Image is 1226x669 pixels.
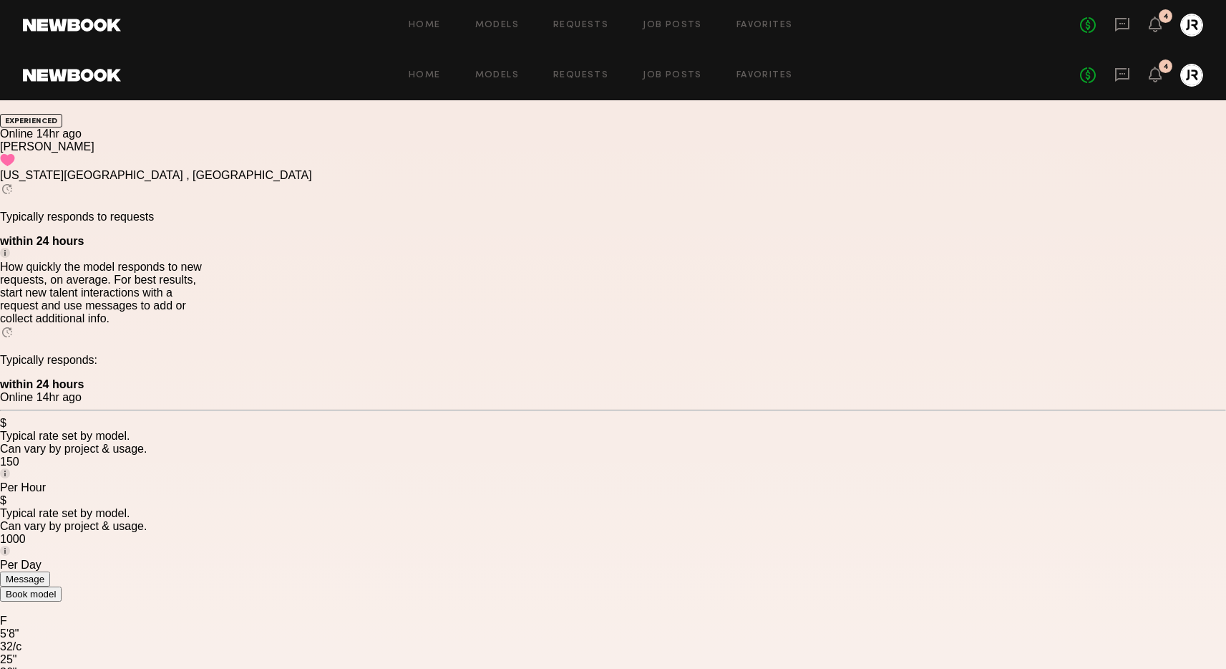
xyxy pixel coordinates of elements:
a: Requests [553,21,608,30]
a: Favorites [736,71,793,80]
a: Models [475,71,519,80]
a: Favorites [736,21,793,30]
div: 4 [1163,63,1169,71]
a: Requests [553,71,608,80]
div: 4 [1163,13,1169,21]
a: Models [475,21,519,30]
a: Job Posts [643,21,702,30]
a: Job Posts [643,71,702,80]
a: Home [409,21,441,30]
a: Home [409,71,441,80]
